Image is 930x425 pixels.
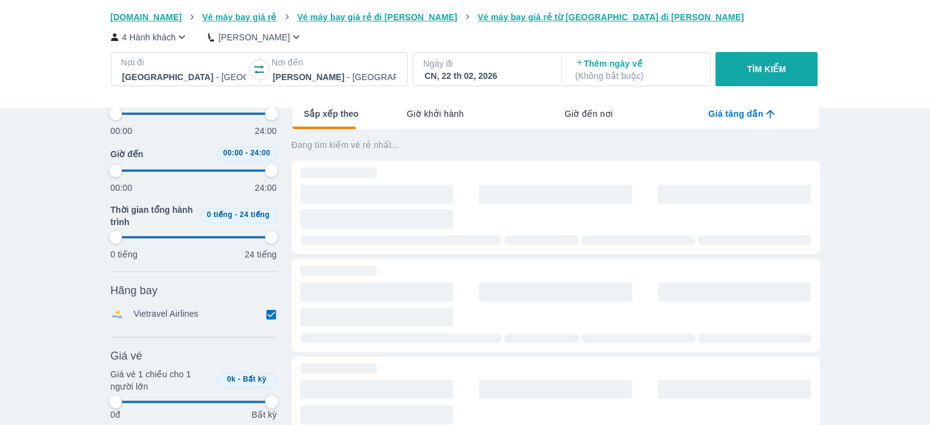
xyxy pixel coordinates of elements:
button: 4 Hành khách [111,31,189,43]
p: ( Không bắt buộc ) [575,70,699,82]
span: - [245,149,248,157]
span: Giá vé [111,349,142,363]
p: 24:00 [255,125,277,137]
span: Hãng bay [111,283,158,298]
span: Vé máy bay giá rẻ đi [PERSON_NAME] [297,12,457,22]
span: Vé máy bay giá rẻ [202,12,277,22]
p: 24 tiếng [245,248,276,261]
p: Ngày đi [423,57,549,70]
nav: breadcrumb [111,11,820,23]
span: Thời gian tổng hành trình [111,204,195,228]
button: TÌM KIẾM [715,52,817,86]
span: Giá tăng dần [708,108,763,120]
p: Nơi đi [121,56,247,68]
button: [PERSON_NAME] [208,31,303,43]
div: lab API tabs example [358,101,819,127]
span: Bất kỳ [243,375,267,383]
span: Giờ đến nơi [564,108,613,120]
span: [DOMAIN_NAME] [111,12,182,22]
p: [PERSON_NAME] [218,31,290,43]
span: 24:00 [250,149,270,157]
p: Nơi đến [271,56,397,68]
p: 4 Hành khách [122,31,176,43]
p: Vietravel Airlines [134,308,199,321]
p: Đang tìm kiếm vé rẻ nhất... [292,139,820,151]
p: 24:00 [255,182,277,194]
p: Giá vé 1 chiều cho 1 người lớn [111,368,212,393]
span: 0 tiếng [207,210,232,219]
p: 00:00 [111,125,133,137]
span: - [235,210,237,219]
span: Vé máy bay giá rẻ từ [GEOGRAPHIC_DATA] đi [PERSON_NAME] [478,12,744,22]
span: 00:00 [223,149,243,157]
span: Giờ khởi hành [407,108,463,120]
span: - [238,375,240,383]
p: Bất kỳ [251,408,276,421]
div: CN, 22 th 02, 2026 [424,70,548,82]
span: Giờ đến [111,148,144,160]
p: 00:00 [111,182,133,194]
span: Sắp xếp theo [304,108,359,120]
p: Thêm ngày về [575,57,699,82]
p: 0 tiếng [111,248,138,261]
p: TÌM KIẾM [747,63,786,75]
span: 24 tiếng [240,210,270,219]
p: 0đ [111,408,120,421]
span: 0k [227,375,235,383]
